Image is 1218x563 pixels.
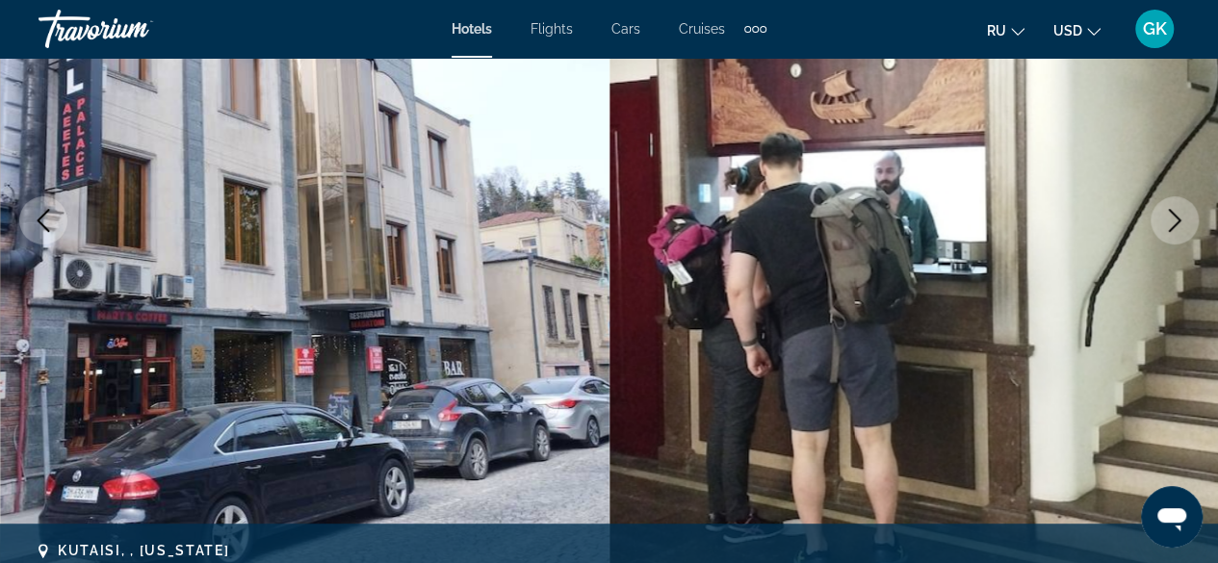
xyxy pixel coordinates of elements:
[1053,16,1101,44] button: Change currency
[58,543,229,558] span: Kutaisi, , [US_STATE]
[987,16,1024,44] button: Change language
[1129,9,1179,49] button: User Menu
[1053,23,1082,38] span: USD
[987,23,1006,38] span: ru
[1141,486,1203,548] iframe: Кнопка запуска окна обмена сообщениями
[531,21,573,37] a: Flights
[19,196,67,244] button: Previous image
[679,21,725,37] a: Cruises
[611,21,640,37] a: Cars
[1143,19,1167,38] span: GK
[744,13,766,44] button: Extra navigation items
[452,21,492,37] a: Hotels
[1151,196,1199,244] button: Next image
[39,4,231,54] a: Travorium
